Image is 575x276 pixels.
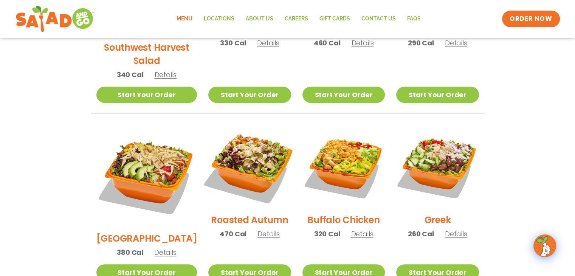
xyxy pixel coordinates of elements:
span: 320 Cal [314,229,340,239]
a: Careers [279,10,314,28]
a: GIFT CARDS [314,10,356,28]
span: 340 Cal [117,70,144,80]
a: Start Your Order [396,87,479,103]
span: 380 Cal [117,247,143,257]
span: ORDER NOW [510,14,552,23]
a: Locations [198,10,240,28]
h2: [GEOGRAPHIC_DATA] [96,232,197,245]
span: Details [351,38,374,48]
span: Details [257,38,279,48]
span: 290 Cal [408,38,434,48]
a: Start Your Order [208,87,291,103]
span: 460 Cal [314,38,341,48]
a: Menu [171,10,198,28]
h2: Southwest Harvest Salad [96,41,197,67]
img: Product photo for Roasted Autumn Salad [201,118,298,215]
a: FAQs [401,10,426,28]
h2: Buffalo Chicken [307,213,380,226]
span: 470 Cal [220,229,246,239]
span: Details [351,229,373,239]
span: Details [445,229,467,239]
img: Product photo for Buffalo Chicken Salad [302,125,385,208]
span: 260 Cal [408,229,434,239]
a: Contact Us [356,10,401,28]
span: Details [257,229,280,239]
img: Product photo for Greek Salad [396,125,479,208]
h2: Roasted Autumn [211,213,288,226]
img: Product photo for BBQ Ranch Salad [96,125,197,226]
span: Details [445,38,467,48]
a: About Us [240,10,279,28]
a: Start Your Order [302,87,385,103]
nav: Menu [171,10,426,28]
img: new-SAG-logo-768×292 [15,4,95,34]
h2: Greek [424,213,451,226]
span: Details [154,248,177,257]
span: 330 Cal [220,38,246,48]
a: Start Your Order [96,87,197,103]
a: ORDER NOW [502,11,560,27]
img: wpChatIcon [534,235,555,256]
span: Details [154,70,177,79]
